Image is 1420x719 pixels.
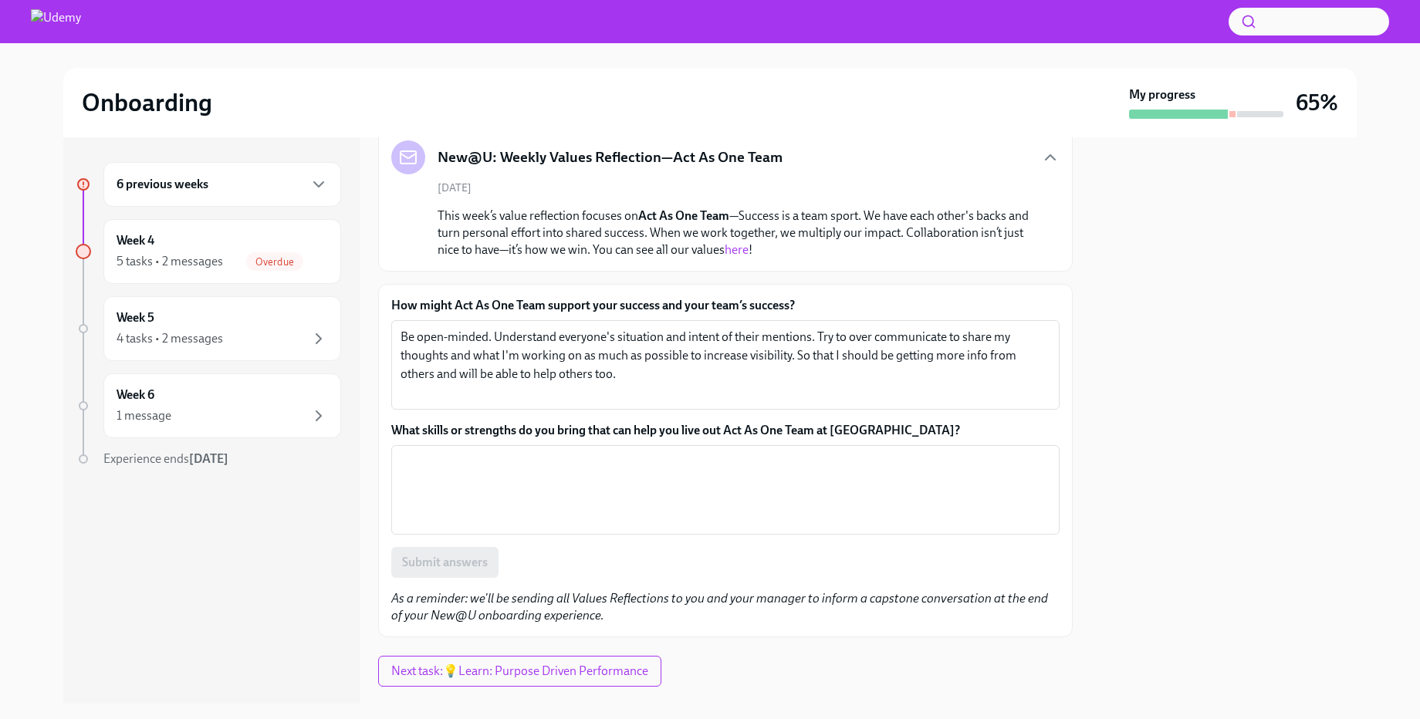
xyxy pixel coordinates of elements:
[82,87,212,118] h2: Onboarding
[401,328,1050,402] textarea: Be open-minded. Understand everyone's situation and intent of their mentions. Try to over communi...
[1129,86,1195,103] strong: My progress
[117,387,154,403] h6: Week 6
[103,451,228,466] span: Experience ends
[438,147,783,167] h5: New@U: Weekly Values Reflection—Act As One Team
[391,297,1060,314] label: How might Act As One Team support your success and your team’s success?
[378,656,661,687] button: Next task:💡Learn: Purpose Driven Performance
[438,181,472,195] span: [DATE]
[638,208,729,223] strong: Act As One Team
[725,242,749,257] a: here
[76,373,341,438] a: Week 61 message
[117,330,223,347] div: 4 tasks • 2 messages
[246,256,303,268] span: Overdue
[117,253,223,270] div: 5 tasks • 2 messages
[117,176,208,193] h6: 6 previous weeks
[103,162,341,207] div: 6 previous weeks
[438,208,1035,258] p: This week’s value reflection focuses on —Success is a team sport. We have each other's backs and ...
[189,451,228,466] strong: [DATE]
[391,422,1060,439] label: What skills or strengths do you bring that can help you live out Act As One Team at [GEOGRAPHIC_D...
[117,309,154,326] h6: Week 5
[76,296,341,361] a: Week 54 tasks • 2 messages
[117,407,171,424] div: 1 message
[391,663,648,679] span: Next task : 💡Learn: Purpose Driven Performance
[1296,89,1338,116] h3: 65%
[391,591,1048,623] em: As a reminder: we'll be sending all Values Reflections to you and your manager to inform a capsto...
[31,9,81,34] img: Udemy
[76,219,341,284] a: Week 45 tasks • 2 messagesOverdue
[117,232,154,249] h6: Week 4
